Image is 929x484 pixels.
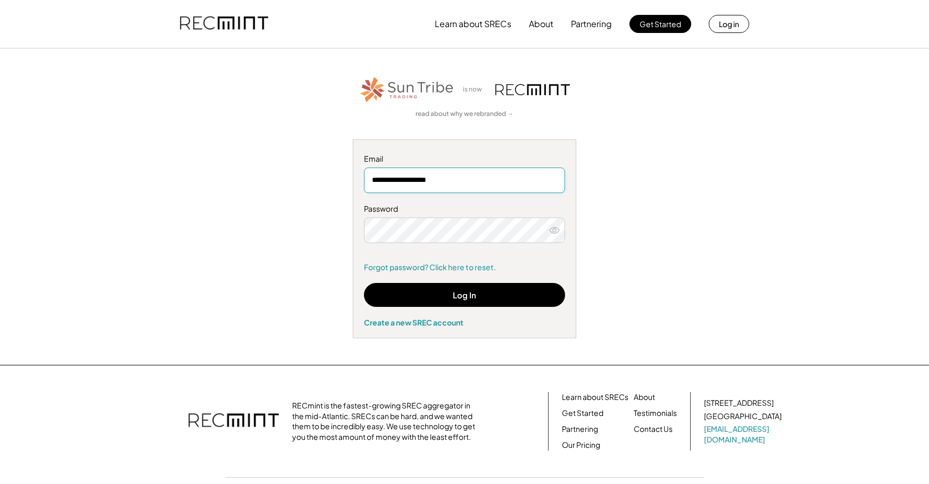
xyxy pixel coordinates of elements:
div: RECmint is the fastest-growing SREC aggregator in the mid-Atlantic. SRECs can be hard, and we wan... [292,400,481,442]
button: About [529,13,553,35]
div: Password [364,204,565,214]
a: Testimonials [634,408,677,419]
img: STT_Horizontal_Logo%2B-%2BColor.png [359,75,455,104]
a: Get Started [562,408,603,419]
img: recmint-logotype%403x.png [495,84,570,95]
img: recmint-logotype%403x.png [188,403,279,440]
img: recmint-logotype%403x.png [180,6,268,42]
a: Learn about SRECs [562,392,628,403]
a: About [634,392,655,403]
a: Contact Us [634,424,673,435]
button: Learn about SRECs [435,13,511,35]
a: Forgot password? Click here to reset. [364,262,565,273]
div: Email [364,154,565,164]
a: Our Pricing [562,440,600,450]
button: Get Started [629,15,691,33]
a: [EMAIL_ADDRESS][DOMAIN_NAME] [704,424,784,445]
button: Partnering [571,13,612,35]
a: read about why we rebranded → [416,110,513,119]
button: Log in [709,15,749,33]
button: Log In [364,283,565,307]
div: [STREET_ADDRESS] [704,398,774,408]
div: [GEOGRAPHIC_DATA] [704,411,782,422]
div: is now [460,85,490,94]
div: Create a new SREC account [364,318,565,327]
a: Partnering [562,424,598,435]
